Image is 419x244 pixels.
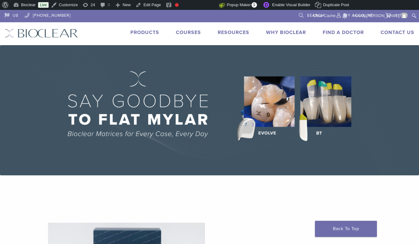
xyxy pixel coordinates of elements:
a: Courses [176,29,201,36]
a: Contact Us [381,29,414,36]
a: Back To Top [315,221,377,237]
a: US [5,10,19,19]
a: Products [130,29,159,36]
a: Find A Doctor [323,29,364,36]
span: 1 [251,2,257,8]
a: My Account [337,10,373,19]
img: Views over 48 hours. Click for more Jetpack Stats. [184,2,219,9]
a: Search [299,10,324,19]
a: Clear Cache [311,11,338,21]
a: Live [38,2,49,8]
span: Search [307,13,324,18]
img: Bioclear [5,29,78,38]
a: Resources [218,29,249,36]
div: Focus keyphrase not set [175,3,179,7]
a: 1 item [386,10,408,19]
a: Howdy, [351,11,409,21]
a: Why Bioclear [266,29,306,36]
a: [PHONE_NUMBER] [25,10,71,19]
span: [PERSON_NAME] [366,13,399,18]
